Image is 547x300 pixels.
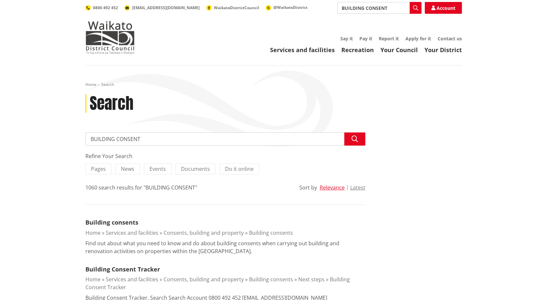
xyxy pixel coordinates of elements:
nav: breadcrumb [85,82,462,88]
a: Services and facilities [106,276,158,283]
a: Home [85,276,101,283]
img: Waikato District Council - Te Kaunihera aa Takiwaa o Waikato [85,21,135,54]
input: Search input [85,132,365,146]
a: Consents, building and property [164,276,244,283]
a: Next steps [298,276,325,283]
a: Home [85,82,97,87]
div: 1060 search results for "BUILDING CONSENT" [85,184,197,191]
div: Refine Your Search [85,152,365,160]
a: Contact us [438,35,462,42]
a: Recreation [341,46,374,54]
a: Your Council [380,46,418,54]
span: Pages [91,165,106,172]
a: Building Consent Tracker [85,276,350,291]
span: @WaikatoDistrict [273,5,308,10]
a: Building consents [249,229,293,236]
a: Building consents [249,276,293,283]
h1: Search [90,94,133,113]
a: Apply for it [405,35,431,42]
a: Building consents [85,218,138,226]
button: Latest [350,185,365,190]
a: Services and facilities [270,46,335,54]
a: @WaikatoDistrict [266,5,308,10]
span: Do it online [225,165,254,172]
button: Relevance [320,185,345,190]
a: Consents, building and property [164,229,244,236]
span: [EMAIL_ADDRESS][DOMAIN_NAME] [132,5,200,10]
a: Report it [379,35,399,42]
a: Building Consent Tracker [85,265,160,273]
span: Documents [181,165,210,172]
a: WaikatoDistrictCouncil [206,5,259,10]
a: Home [85,229,101,236]
p: Find out about what you need to know and do about building consents when carrying out building an... [85,239,365,255]
a: 0800 492 452 [85,5,118,10]
a: Say it [340,35,353,42]
a: Services and facilities [106,229,158,236]
span: Search [101,82,114,87]
input: Search input [337,2,422,14]
span: News [121,165,134,172]
span: WaikatoDistrictCouncil [214,5,259,10]
a: Account [425,2,462,14]
a: [EMAIL_ADDRESS][DOMAIN_NAME] [125,5,200,10]
a: Your District [424,46,462,54]
div: Sort by [299,184,317,191]
span: Events [149,165,166,172]
a: Pay it [359,35,372,42]
span: 0800 492 452 [93,5,118,10]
